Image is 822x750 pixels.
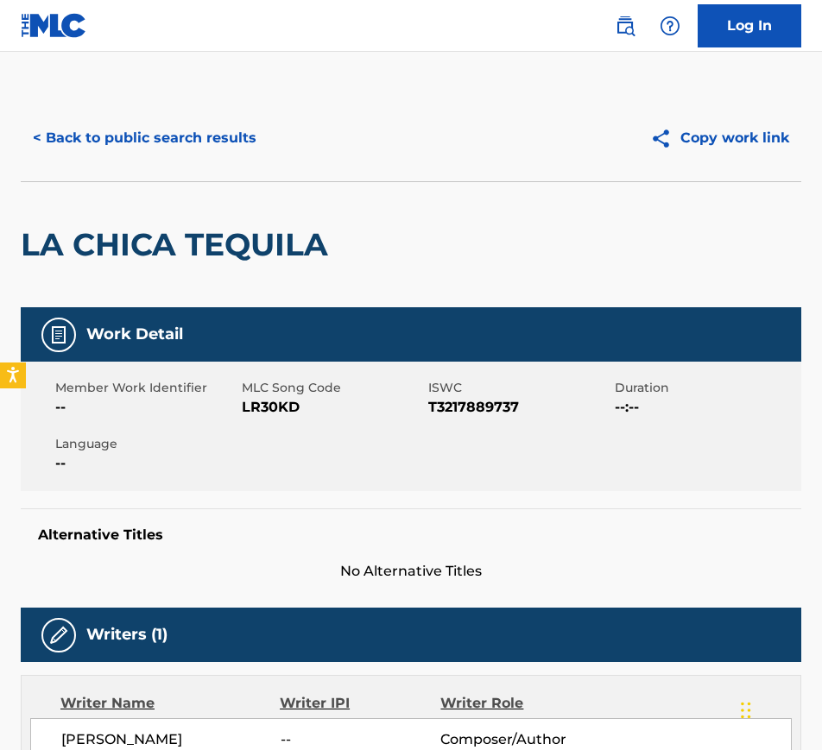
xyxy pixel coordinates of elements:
[615,16,635,36] img: search
[48,625,69,646] img: Writers
[615,397,797,418] span: --:--
[86,325,183,344] h5: Work Detail
[660,16,680,36] img: help
[21,117,269,160] button: < Back to public search results
[736,667,822,750] iframe: Chat Widget
[428,397,610,418] span: T3217889737
[280,693,440,714] div: Writer IPI
[638,117,801,160] button: Copy work link
[428,379,610,397] span: ISWC
[736,667,822,750] div: Widget de chat
[242,397,424,418] span: LR30KD
[21,225,337,264] h2: LA CHICA TEQUILA
[615,379,797,397] span: Duration
[741,684,751,736] div: Arrastrar
[21,561,801,582] span: No Alternative Titles
[61,729,281,750] span: [PERSON_NAME]
[38,526,784,544] h5: Alternative Titles
[440,693,586,714] div: Writer Role
[650,128,680,149] img: Copy work link
[281,729,441,750] span: --
[440,729,586,750] span: Composer/Author
[21,13,87,38] img: MLC Logo
[698,4,801,47] a: Log In
[608,9,642,43] a: Public Search
[653,9,687,43] div: Help
[55,453,237,474] span: --
[60,693,280,714] div: Writer Name
[86,625,168,645] h5: Writers (1)
[55,435,237,453] span: Language
[55,397,237,418] span: --
[48,325,69,345] img: Work Detail
[55,379,237,397] span: Member Work Identifier
[242,379,424,397] span: MLC Song Code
